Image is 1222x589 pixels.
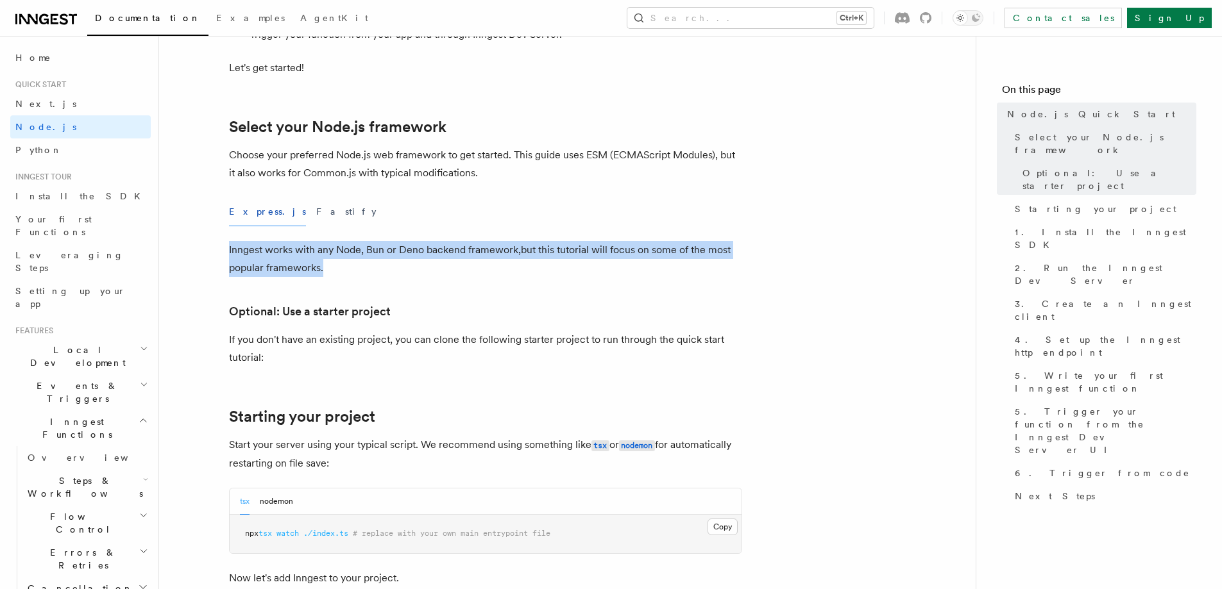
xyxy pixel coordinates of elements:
a: Your first Functions [10,208,151,244]
button: Local Development [10,338,151,374]
span: Optional: Use a starter project [1023,167,1196,192]
span: Quick start [10,79,66,90]
button: Search...Ctrl+K [627,8,874,28]
a: Node.js [10,115,151,138]
span: 2. Run the Inngest Dev Server [1015,261,1196,287]
h4: On this page [1002,82,1196,103]
code: nodemon [619,440,655,451]
a: Next.js [10,92,151,115]
a: Setting up your app [10,279,151,315]
span: tsx [259,529,272,538]
span: Next Steps [1015,490,1095,502]
code: tsx [591,440,609,451]
span: Examples [216,13,285,23]
span: Home [15,51,51,64]
a: Select your Node.js framework [229,118,446,136]
a: Home [10,46,151,69]
span: Flow Control [22,510,139,536]
a: Select your Node.js framework [1010,126,1196,162]
span: # replace with your own main entrypoint file [353,529,550,538]
button: Inngest Functions [10,410,151,446]
a: 1. Install the Inngest SDK [1010,220,1196,256]
span: Python [15,145,62,155]
a: Optional: Use a starter project [229,303,391,320]
p: Now let's add Inngest to your project. [229,569,742,587]
p: Start your server using your typical script. We recommend using something like or for automatical... [229,436,742,472]
a: Starting your project [1010,197,1196,220]
span: Overview [28,452,160,463]
span: 3. Create an Inngest client [1015,297,1196,323]
p: Choose your preferred Node.js web framework to get started. This guide uses ESM (ECMAScript Modul... [229,146,742,182]
span: Documentation [95,13,201,23]
span: Install the SDK [15,191,148,201]
a: Documentation [87,4,208,36]
a: 5. Write your first Inngest function [1010,364,1196,400]
a: Examples [208,4,293,35]
a: nodemon [619,438,655,451]
a: Contact sales [1005,8,1122,28]
span: ./index.ts [303,529,348,538]
a: tsx [591,438,609,451]
span: Your first Functions [15,214,92,237]
span: 1. Install the Inngest SDK [1015,226,1196,251]
kbd: Ctrl+K [837,12,866,24]
a: 6. Trigger from code [1010,461,1196,485]
span: Setting up your app [15,286,126,309]
span: 5. Trigger your function from the Inngest Dev Server UI [1015,405,1196,456]
a: Starting your project [229,408,375,426]
span: Select your Node.js framework [1015,131,1196,156]
button: Copy [708,518,738,535]
button: Errors & Retries [22,541,151,577]
a: 4. Set up the Inngest http endpoint [1010,328,1196,364]
a: Install the SDK [10,185,151,208]
span: Inngest Functions [10,415,139,441]
button: tsx [240,488,250,515]
a: 5. Trigger your function from the Inngest Dev Server UI [1010,400,1196,461]
span: 5. Write your first Inngest function [1015,369,1196,395]
span: Leveraging Steps [15,250,124,273]
span: AgentKit [300,13,368,23]
span: Node.js [15,122,76,132]
button: nodemon [260,488,293,515]
a: Next Steps [1010,485,1196,508]
span: Node.js Quick Start [1007,108,1175,120]
a: Leveraging Steps [10,244,151,279]
span: Local Development [10,344,140,369]
button: Events & Triggers [10,374,151,410]
p: Inngest works with any Node, Bun or Deno backend framework,but this tutorial will focus on some o... [229,241,742,277]
a: Sign Up [1127,8,1212,28]
span: 6. Trigger from code [1015,467,1190,479]
a: 2. Run the Inngest Dev Server [1010,256,1196,292]
span: Features [10,326,53,336]
a: 3. Create an Inngest client [1010,292,1196,328]
span: Inngest tour [10,172,72,182]
p: If you don't have an existing project, you can clone the following starter project to run through... [229,331,742,367]
a: Python [10,138,151,162]
a: Optional: Use a starter project [1017,162,1196,197]
button: Express.js [229,197,306,226]
span: Events & Triggers [10,379,140,405]
span: Starting your project [1015,203,1176,215]
span: npx [245,529,259,538]
button: Steps & Workflows [22,469,151,505]
span: watch [276,529,299,538]
span: Errors & Retries [22,546,139,572]
span: Steps & Workflows [22,474,143,500]
button: Fastify [316,197,377,226]
span: 4. Set up the Inngest http endpoint [1015,333,1196,359]
p: Let's get started! [229,59,742,77]
button: Flow Control [22,505,151,541]
a: Node.js Quick Start [1002,103,1196,126]
span: Next.js [15,99,76,109]
a: Overview [22,446,151,469]
a: AgentKit [293,4,376,35]
button: Toggle dark mode [953,10,983,26]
